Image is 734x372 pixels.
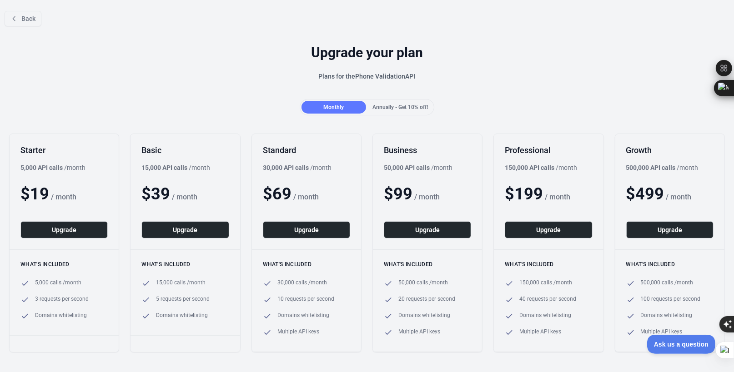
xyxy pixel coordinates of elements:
[384,163,452,172] div: / month
[384,184,412,203] span: $ 99
[263,184,292,203] span: $ 69
[384,145,471,156] h2: Business
[505,164,554,171] b: 150,000 API calls
[263,145,350,156] h2: Standard
[505,145,592,156] h2: Professional
[505,184,543,203] span: $ 199
[384,164,430,171] b: 50,000 API calls
[647,335,716,354] iframe: Toggle Customer Support
[505,163,577,172] div: / month
[263,163,332,172] div: / month
[263,164,309,171] b: 30,000 API calls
